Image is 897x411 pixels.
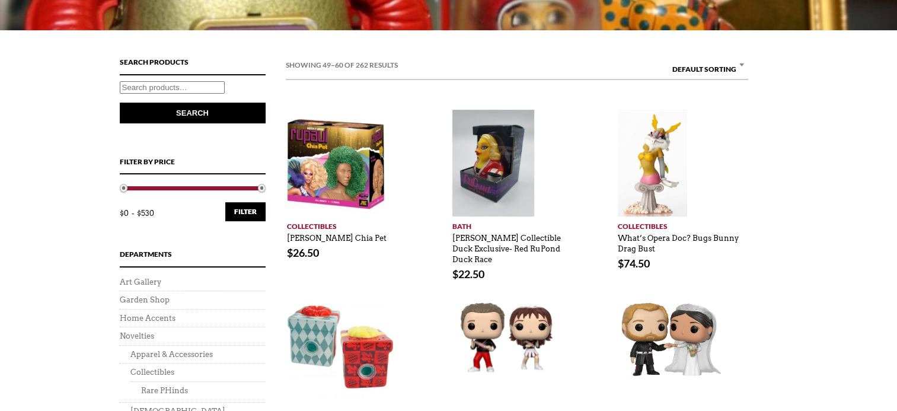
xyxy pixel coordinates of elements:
a: [PERSON_NAME] Chia Pet [287,228,387,243]
em: Showing 49–60 of 262 results [286,59,398,71]
a: Apparel & Accessories [130,350,213,359]
a: [PERSON_NAME] Collectible Duck Exclusive- Red RuPond Duck Race [452,228,561,265]
a: Collectibles [618,216,746,232]
h4: Search Products [120,56,266,75]
span: $ [452,267,458,281]
button: Search [120,103,266,123]
span: $0 [120,209,137,218]
div: Price: — [120,202,266,225]
a: Novelties [120,332,154,340]
bdi: 26.50 [287,246,319,259]
span: Default sorting [668,58,748,81]
span: $ [287,246,293,259]
a: Art Gallery [120,278,161,286]
span: Default sorting [668,58,748,74]
a: Garden Shop [120,295,170,304]
h4: Departments [120,248,266,267]
a: Collectibles [287,216,416,232]
bdi: 22.50 [452,267,484,281]
a: Rare PHinds [141,386,188,395]
bdi: 74.50 [618,257,650,270]
span: $530 [137,209,154,218]
input: Search products… [120,81,225,94]
a: Bath [452,216,581,232]
button: Filter [225,202,266,221]
a: Home Accents [120,314,175,323]
h4: Filter by price [120,156,266,175]
span: $ [618,257,624,270]
a: Collectibles [130,368,174,377]
a: What’s Opera Doc? Bugs Bunny Drag Bust [618,228,739,254]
